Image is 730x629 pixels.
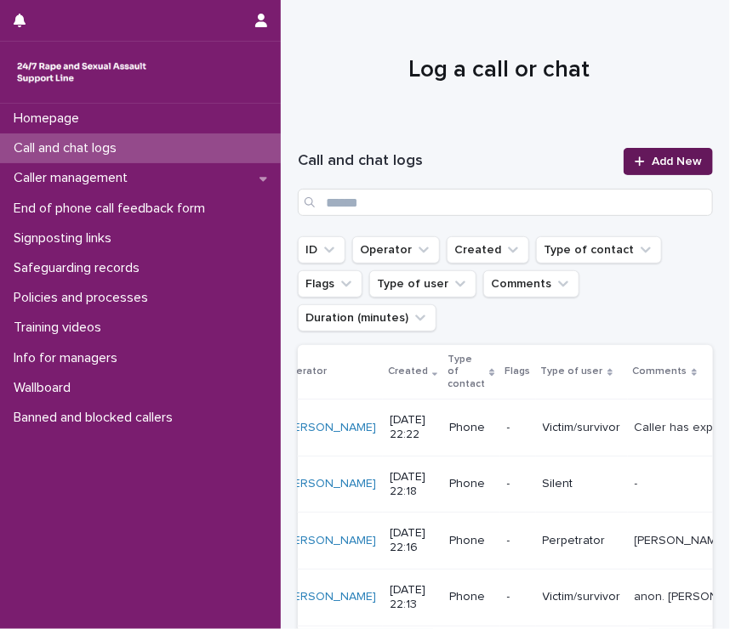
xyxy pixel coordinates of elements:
[390,526,436,555] p: [DATE] 22:16
[7,320,115,336] p: Training videos
[7,290,162,306] p: Policies and processes
[298,270,362,297] button: Flags
[447,236,529,263] button: Created
[449,590,493,604] p: Phone
[543,534,621,548] p: Perpetrator
[7,110,93,127] p: Homepage
[388,362,428,381] p: Created
[390,470,436,499] p: [DATE] 22:18
[507,590,529,604] p: -
[652,156,702,167] span: Add New
[633,362,687,381] p: Comments
[543,477,621,491] p: Silent
[635,473,642,491] p: -
[541,362,603,381] p: Type of user
[505,362,531,381] p: Flags
[298,189,713,216] input: Search
[390,583,436,612] p: [DATE] 22:13
[7,140,130,156] p: Call and chat logs
[483,270,579,297] button: Comments
[14,55,150,89] img: rhQMoQhaT3yELyF149Cw
[7,260,153,276] p: Safeguarding records
[507,477,529,491] p: -
[298,304,436,331] button: Duration (minutes)
[7,201,219,217] p: End of phone call feedback form
[283,421,376,435] a: [PERSON_NAME]
[449,477,493,491] p: Phone
[7,230,125,246] p: Signposting links
[298,54,700,86] h1: Log a call or chat
[390,413,436,442] p: [DATE] 22:22
[298,236,345,263] button: ID
[283,590,376,604] a: [PERSON_NAME]
[298,151,613,172] h1: Call and chat logs
[7,410,186,426] p: Banned and blocked callers
[449,421,493,435] p: Phone
[352,236,440,263] button: Operator
[507,534,529,548] p: -
[283,534,376,548] a: [PERSON_NAME]
[536,236,662,263] button: Type of contact
[7,170,141,186] p: Caller management
[543,590,621,604] p: Victim/survivor
[449,534,493,548] p: Phone
[7,380,84,396] p: Wallboard
[624,148,713,175] a: Add New
[448,350,485,394] p: Type of contact
[369,270,476,297] button: Type of user
[507,421,529,435] p: -
[283,477,376,491] a: [PERSON_NAME]
[543,421,621,435] p: Victim/survivor
[7,350,131,366] p: Info for managers
[282,362,327,381] p: Operator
